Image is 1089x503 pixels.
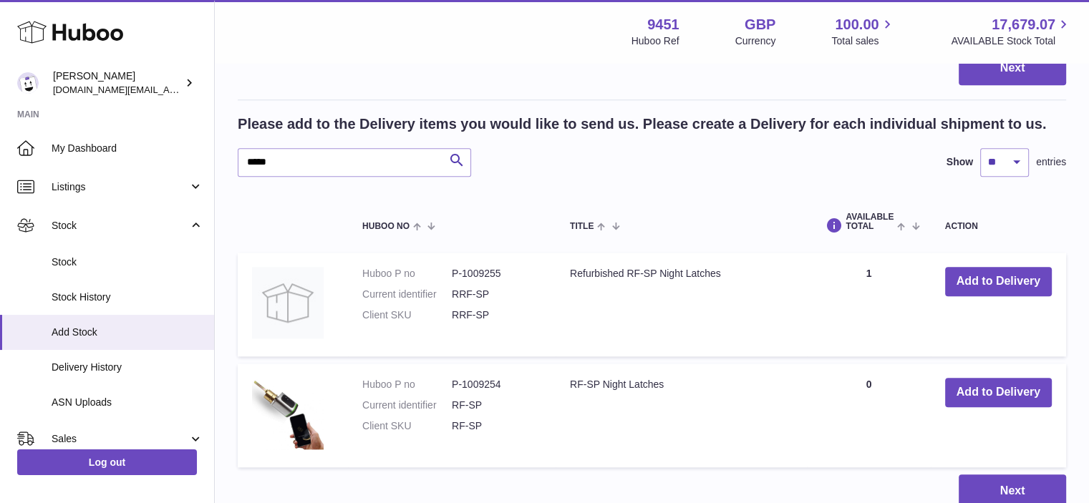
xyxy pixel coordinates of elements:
[835,15,879,34] span: 100.00
[992,15,1055,34] span: 17,679.07
[452,378,541,391] dd: P-1009254
[556,363,807,467] td: RF-SP Night Latches
[17,449,197,475] a: Log out
[52,396,203,409] span: ASN Uploads
[947,155,973,169] label: Show
[452,288,541,301] dd: RRF-SP
[52,290,203,304] span: Stock History
[252,378,324,449] img: RF-SP Night Latches
[945,222,1052,231] div: Action
[452,399,541,412] dd: RF-SP
[846,213,894,231] span: AVAILABLE Total
[735,34,776,48] div: Currency
[53,84,285,95] span: [DOMAIN_NAME][EMAIL_ADDRESS][DOMAIN_NAME]
[362,222,410,231] span: Huboo no
[52,326,203,339] span: Add Stock
[362,399,452,412] dt: Current identifier
[951,15,1072,48] a: 17,679.07 AVAILABLE Stock Total
[52,142,203,155] span: My Dashboard
[52,180,188,194] span: Listings
[745,15,775,34] strong: GBP
[631,34,679,48] div: Huboo Ref
[362,419,452,433] dt: Client SKU
[831,34,895,48] span: Total sales
[452,308,541,322] dd: RRF-SP
[362,288,452,301] dt: Current identifier
[647,15,679,34] strong: 9451
[238,114,1046,134] h2: Please add to the Delivery items you would like to send us. Please create a Delivery for each ind...
[362,378,452,391] dt: Huboo P no
[52,255,203,269] span: Stock
[52,432,188,446] span: Sales
[452,267,541,280] dd: P-1009255
[945,267,1052,296] button: Add to Delivery
[362,267,452,280] dt: Huboo P no
[362,308,452,322] dt: Client SKU
[951,34,1072,48] span: AVAILABLE Stock Total
[17,72,39,94] img: amir.ch@gmail.com
[959,52,1066,85] button: Next
[945,378,1052,407] button: Add to Delivery
[52,219,188,233] span: Stock
[52,361,203,374] span: Delivery History
[807,363,930,467] td: 0
[452,419,541,433] dd: RF-SP
[831,15,895,48] a: 100.00 Total sales
[252,267,324,338] img: Refurbished RF-SP Night Latches
[1036,155,1066,169] span: entries
[53,69,182,97] div: [PERSON_NAME]
[570,222,594,231] span: Title
[807,253,930,356] td: 1
[556,253,807,356] td: Refurbished RF-SP Night Latches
